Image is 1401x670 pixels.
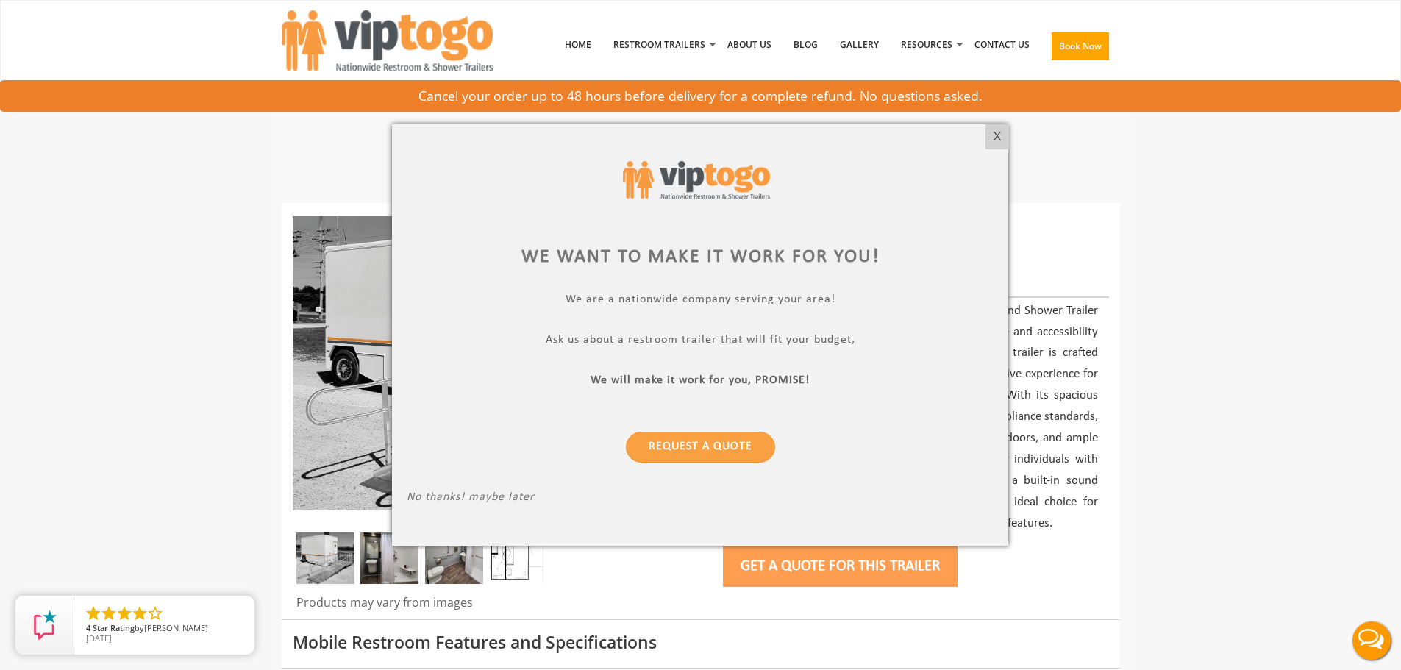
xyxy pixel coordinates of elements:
img: viptogo logo [623,161,770,199]
div: X [985,124,1008,149]
span: [DATE] [86,632,112,644]
p: No thanks! maybe later [407,491,994,507]
li:  [115,605,133,622]
li:  [85,605,102,622]
li:  [146,605,164,622]
li:  [100,605,118,622]
span: Star Rating [93,622,135,633]
b: We will make it work for you, PROMISE! [591,374,810,386]
p: Ask us about a restroom trailer that will fit your budget, [407,333,994,350]
li:  [131,605,149,622]
a: Request a Quote [626,432,775,463]
button: Live Chat [1342,611,1401,670]
p: We are a nationwide company serving your area! [407,293,994,310]
span: [PERSON_NAME] [144,622,208,633]
span: 4 [86,622,90,633]
div: We want to make it work for you! [407,243,994,271]
img: Review Rating [30,610,60,640]
span: by [86,624,243,634]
